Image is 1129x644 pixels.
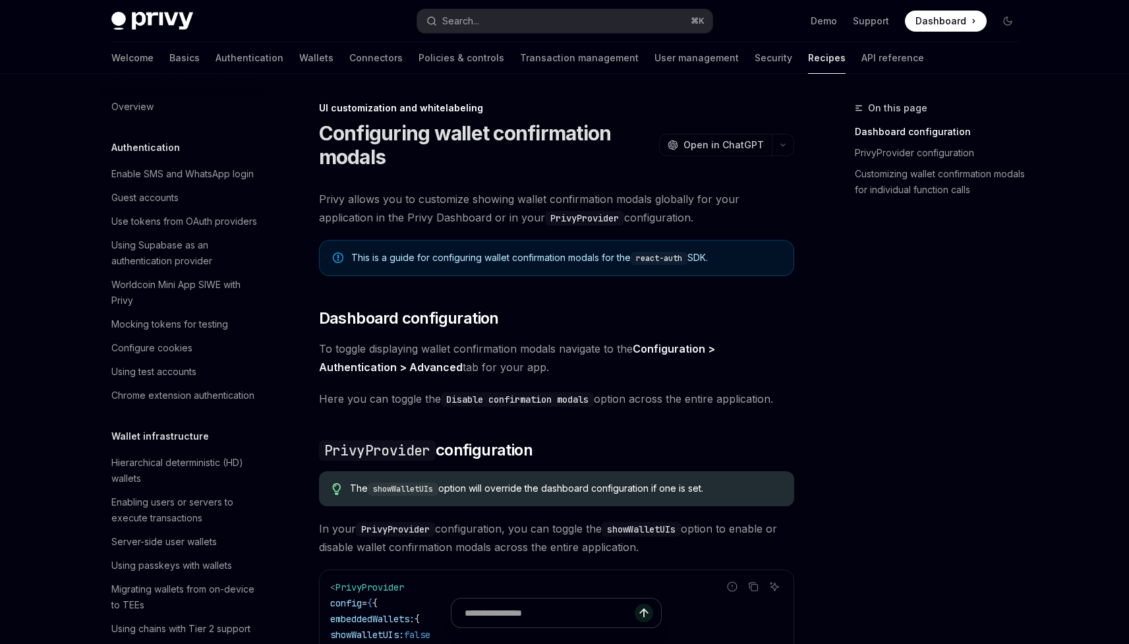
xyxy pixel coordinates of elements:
code: PrivyProvider [545,211,624,225]
div: Worldcoin Mini App SIWE with Privy [111,277,262,308]
span: ⌘ K [691,16,705,26]
button: Open in ChatGPT [659,134,772,156]
a: Welcome [111,42,154,74]
code: PrivyProvider [356,522,435,537]
div: The option will override the dashboard configuration if one is set. [350,482,780,496]
a: Transaction management [520,42,639,74]
span: In your configuration, you can toggle the option to enable or disable wallet confirmation modals ... [319,519,794,556]
a: Chrome extension authentication [101,384,270,407]
h5: Authentication [111,140,180,156]
a: Using Supabase as an authentication provider [101,233,270,273]
a: Enable SMS and WhatsApp login [101,162,270,186]
a: Use tokens from OAuth providers [101,210,270,233]
span: Here you can toggle the option across the entire application. [319,390,794,408]
a: Using test accounts [101,360,270,384]
button: Ask AI [766,578,783,595]
button: Search...⌘K [417,9,712,33]
div: UI customization and whitelabeling [319,102,794,115]
button: Copy the contents from the code block [745,578,762,595]
div: Enable SMS and WhatsApp login [111,166,254,182]
div: Search... [442,13,479,29]
a: Wallets [299,42,333,74]
h1: Configuring wallet confirmation modals [319,121,654,169]
code: showWalletUIs [602,522,681,537]
a: Using passkeys with wallets [101,554,270,577]
div: Overview [111,99,154,115]
a: Hierarchical deterministic (HD) wallets [101,451,270,490]
div: Using chains with Tier 2 support [111,621,250,637]
div: Migrating wallets from on-device to TEEs [111,581,262,613]
a: Configure cookies [101,336,270,360]
a: Overview [101,95,270,119]
code: showWalletUIs [368,483,438,496]
a: Migrating wallets from on-device to TEEs [101,577,270,617]
button: Send message [635,604,653,622]
div: Mocking tokens for testing [111,316,228,332]
div: Using Supabase as an authentication provider [111,237,262,269]
span: PrivyProvider [335,581,404,593]
h5: Wallet infrastructure [111,428,209,444]
a: Authentication [216,42,283,74]
a: Mocking tokens for testing [101,312,270,336]
button: Toggle dark mode [997,11,1018,32]
span: Dashboard [915,15,966,28]
svg: Tip [332,483,341,495]
div: Enabling users or servers to execute transactions [111,494,262,526]
div: Using passkeys with wallets [111,558,232,573]
a: Dashboard [905,11,987,32]
div: Server-side user wallets [111,534,217,550]
a: User management [654,42,739,74]
span: configuration [319,440,533,461]
span: < [330,581,335,593]
a: Server-side user wallets [101,530,270,554]
span: Open in ChatGPT [683,138,764,152]
a: Enabling users or servers to execute transactions [101,490,270,530]
a: Connectors [349,42,403,74]
div: This is a guide for configuring wallet confirmation modals for the SDK. [351,251,780,265]
img: dark logo [111,12,193,30]
span: Dashboard configuration [319,308,499,329]
a: API reference [861,42,924,74]
a: Guest accounts [101,186,270,210]
a: Dashboard configuration [855,121,1029,142]
a: Recipes [808,42,846,74]
a: Using chains with Tier 2 support [101,617,270,641]
button: Report incorrect code [724,578,741,595]
a: PrivyProvider configuration [855,142,1029,163]
a: Worldcoin Mini App SIWE with Privy [101,273,270,312]
div: Configure cookies [111,340,192,356]
a: Support [853,15,889,28]
code: react-auth [631,252,687,265]
span: To toggle displaying wallet confirmation modals navigate to the tab for your app. [319,339,794,376]
input: Ask a question... [465,599,635,628]
span: Privy allows you to customize showing wallet confirmation modals globally for your application in... [319,190,794,227]
div: Hierarchical deterministic (HD) wallets [111,455,262,486]
span: On this page [868,100,927,116]
a: Security [755,42,792,74]
a: Policies & controls [419,42,504,74]
div: Using test accounts [111,364,196,380]
code: PrivyProvider [319,440,436,461]
a: Customizing wallet confirmation modals for individual function calls [855,163,1029,200]
a: Basics [169,42,200,74]
div: Chrome extension authentication [111,388,254,403]
div: Use tokens from OAuth providers [111,214,257,229]
svg: Note [333,252,343,263]
div: Guest accounts [111,190,179,206]
code: Disable confirmation modals [441,392,594,407]
a: Demo [811,15,837,28]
